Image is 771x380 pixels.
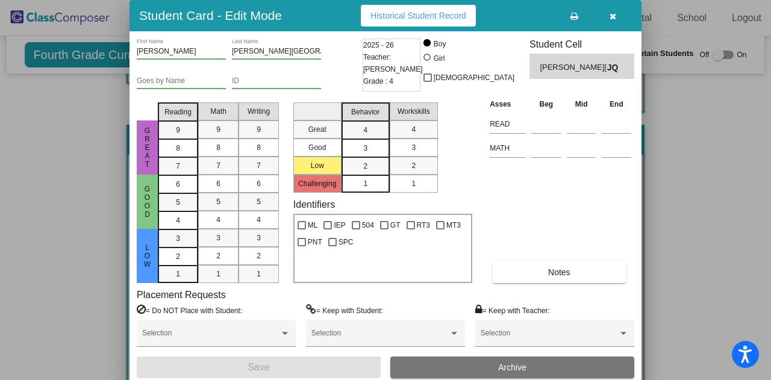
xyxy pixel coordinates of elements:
[137,77,226,86] input: goes by name
[487,98,528,111] th: Asses
[216,232,220,243] span: 3
[216,251,220,261] span: 2
[370,11,466,20] span: Historical Student Record
[411,178,416,189] span: 1
[548,267,570,277] span: Notes
[164,107,192,117] span: Reading
[398,106,430,117] span: Workskills
[334,218,345,232] span: IEP
[529,39,634,50] h3: Student Cell
[176,269,180,279] span: 1
[540,61,607,74] span: [PERSON_NAME][GEOGRAPHIC_DATA]
[599,98,634,111] th: End
[363,143,367,154] span: 3
[142,185,153,219] span: Good
[137,357,381,378] button: Save
[176,197,180,208] span: 5
[137,289,226,301] label: Placement Requests
[176,161,180,172] span: 7
[142,243,153,269] span: Low
[390,357,634,378] button: Archive
[363,161,367,172] span: 2
[363,39,394,51] span: 2025 - 26
[308,235,322,249] span: PNT
[339,235,354,249] span: SPC
[257,124,261,135] span: 9
[257,251,261,261] span: 2
[210,106,226,117] span: Math
[216,178,220,189] span: 6
[498,363,526,372] span: Archive
[417,218,430,232] span: RT3
[176,251,180,262] span: 2
[363,51,423,75] span: Teacher: [PERSON_NAME]
[361,5,476,26] button: Historical Student Record
[176,143,180,154] span: 8
[433,53,445,64] div: Girl
[390,218,401,232] span: GT
[308,218,318,232] span: ML
[411,124,416,135] span: 4
[257,178,261,189] span: 6
[176,125,180,135] span: 9
[248,362,269,372] span: Save
[363,75,393,87] span: Grade : 4
[411,160,416,171] span: 2
[362,218,374,232] span: 504
[176,179,180,190] span: 6
[216,196,220,207] span: 5
[139,8,282,23] h3: Student Card - Edit Mode
[490,115,525,133] input: assessment
[293,199,335,210] label: Identifiers
[475,304,550,316] label: = Keep with Teacher:
[257,196,261,207] span: 5
[363,178,367,189] span: 1
[137,304,242,316] label: = Do NOT Place with Student:
[257,160,261,171] span: 7
[257,142,261,153] span: 8
[216,124,220,135] span: 9
[216,214,220,225] span: 4
[257,269,261,279] span: 1
[363,125,367,135] span: 4
[493,261,625,283] button: Notes
[564,98,599,111] th: Mid
[248,106,270,117] span: Writing
[528,98,564,111] th: Beg
[306,304,383,316] label: = Keep with Student:
[434,70,514,85] span: [DEMOGRAPHIC_DATA]
[433,39,446,49] div: Boy
[351,107,379,117] span: Behavior
[216,160,220,171] span: 7
[411,142,416,153] span: 3
[607,61,624,74] span: JQ
[176,233,180,244] span: 3
[257,214,261,225] span: 4
[446,218,461,232] span: MT3
[142,126,153,169] span: Great
[257,232,261,243] span: 3
[176,215,180,226] span: 4
[216,142,220,153] span: 8
[490,139,525,157] input: assessment
[216,269,220,279] span: 1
